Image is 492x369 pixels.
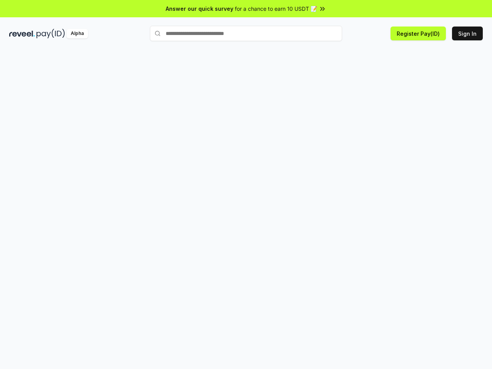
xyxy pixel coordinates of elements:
[66,29,88,38] div: Alpha
[391,27,446,40] button: Register Pay(ID)
[235,5,317,13] span: for a chance to earn 10 USDT 📝
[9,29,35,38] img: reveel_dark
[452,27,483,40] button: Sign In
[166,5,233,13] span: Answer our quick survey
[37,29,65,38] img: pay_id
